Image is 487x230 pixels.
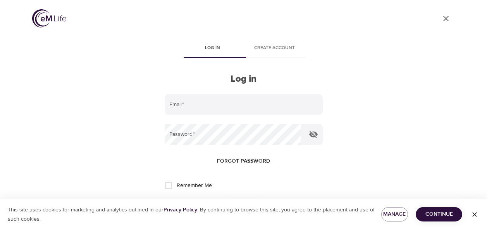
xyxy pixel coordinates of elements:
img: logo [32,9,66,27]
div: disabled tabs example [165,39,323,58]
span: Log in [186,44,239,52]
button: Forgot password [214,154,273,168]
span: Continue [422,209,456,219]
a: Privacy Policy [163,206,197,213]
h2: Log in [165,74,323,85]
button: Continue [416,207,462,221]
button: Manage [381,207,408,221]
span: Remember Me [177,182,212,190]
span: Create account [248,44,301,52]
a: close [437,9,455,28]
span: Manage [387,209,402,219]
span: Forgot password [217,156,270,166]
